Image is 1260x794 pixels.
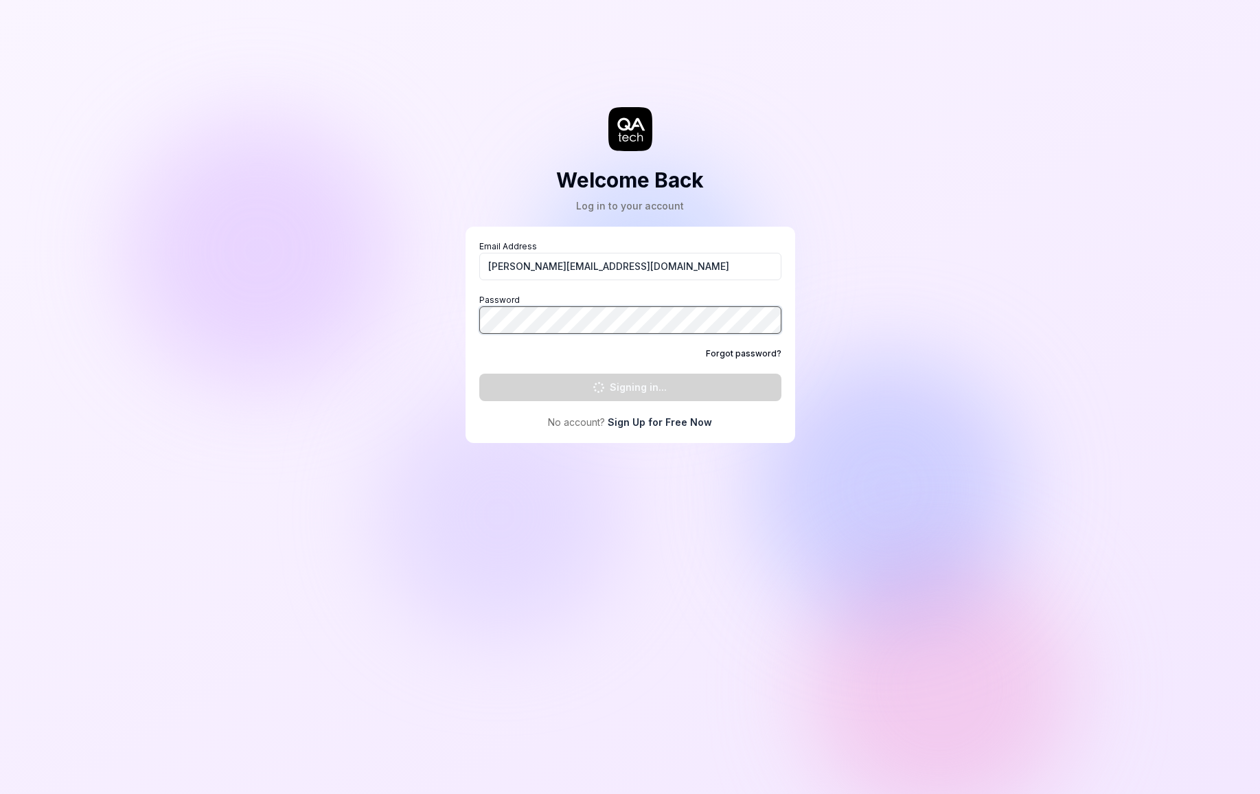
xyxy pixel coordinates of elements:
input: Password [479,306,781,334]
div: Log in to your account [556,198,704,213]
input: Email Address [479,253,781,280]
button: Signing in... [479,374,781,401]
a: Sign Up for Free Now [608,415,712,429]
span: No account? [548,415,605,429]
label: Email Address [479,240,781,280]
label: Password [479,294,781,334]
h2: Welcome Back [556,165,704,196]
a: Forgot password? [706,348,781,360]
